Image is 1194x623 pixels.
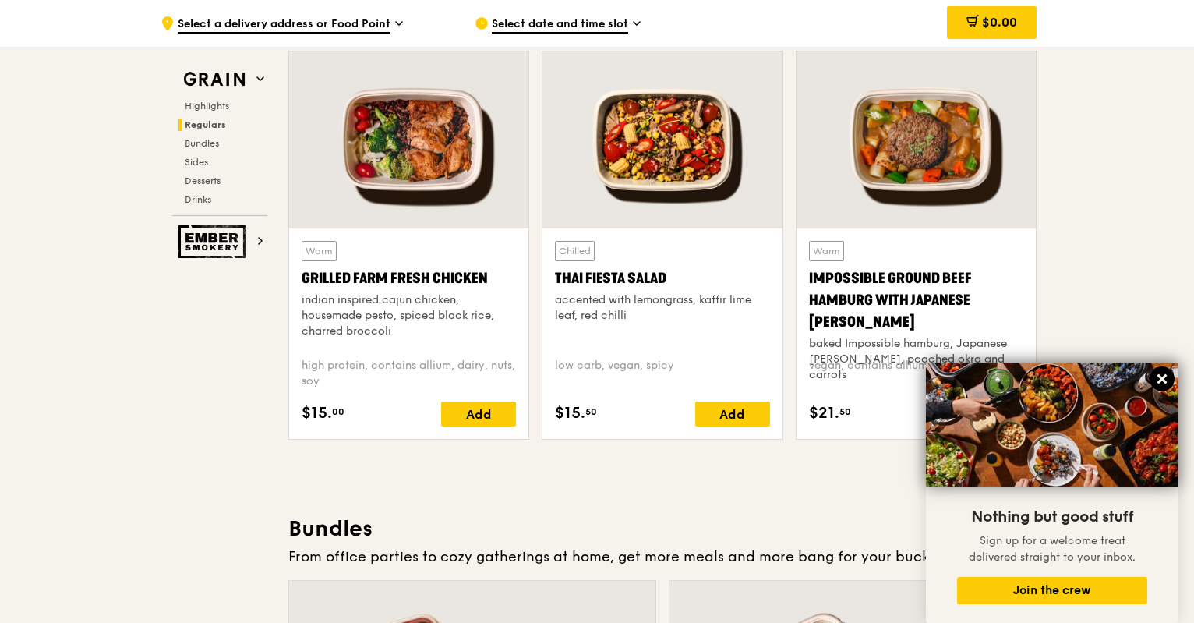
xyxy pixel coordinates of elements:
span: Bundles [185,138,219,149]
div: Thai Fiesta Salad [555,267,769,289]
div: Add [695,402,770,427]
span: Select a delivery address or Food Point [178,16,390,34]
div: Warm [302,241,337,261]
span: $15. [555,402,585,425]
span: 00 [332,405,344,418]
div: vegan, contains allium, soy, wheat [809,358,1023,389]
span: $21. [809,402,839,425]
span: $0.00 [982,15,1017,30]
span: Desserts [185,175,221,186]
div: indian inspired cajun chicken, housemade pesto, spiced black rice, charred broccoli [302,292,516,339]
span: Regulars [185,119,226,130]
span: Select date and time slot [492,16,628,34]
span: Sign up for a welcome treat delivered straight to your inbox. [969,534,1136,564]
img: Grain web logo [178,65,250,94]
span: Sides [185,157,208,168]
span: $15. [302,402,332,425]
div: Impossible Ground Beef Hamburg with Japanese [PERSON_NAME] [809,267,1023,333]
div: high protein, contains allium, dairy, nuts, soy [302,358,516,389]
div: low carb, vegan, spicy [555,358,769,389]
div: From office parties to cozy gatherings at home, get more meals and more bang for your buck. [288,546,1037,568]
img: DSC07876-Edit02-Large.jpeg [926,363,1178,487]
span: Nothing but good stuff [971,508,1133,526]
div: Grilled Farm Fresh Chicken [302,267,516,289]
h3: Bundles [288,515,1037,543]
div: accented with lemongrass, kaffir lime leaf, red chilli [555,292,769,324]
span: Drinks [185,194,211,205]
div: Add [441,402,516,427]
span: Highlights [185,101,229,112]
img: Ember Smokery web logo [178,225,250,258]
span: 50 [839,405,851,418]
span: 50 [585,405,597,418]
div: baked Impossible hamburg, Japanese [PERSON_NAME], poached okra and carrots [809,336,1023,383]
button: Join the crew [957,577,1147,604]
div: Warm [809,241,844,261]
div: Chilled [555,241,595,261]
button: Close [1150,366,1175,391]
